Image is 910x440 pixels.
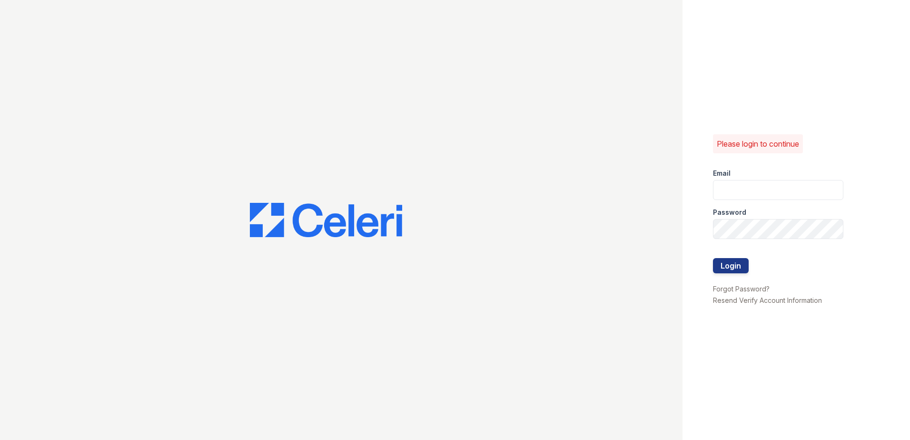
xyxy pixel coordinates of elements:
img: CE_Logo_Blue-a8612792a0a2168367f1c8372b55b34899dd931a85d93a1a3d3e32e68fde9ad4.png [250,203,402,237]
button: Login [713,258,749,273]
label: Password [713,208,746,217]
a: Resend Verify Account Information [713,296,822,304]
p: Please login to continue [717,138,799,150]
label: Email [713,169,731,178]
a: Forgot Password? [713,285,770,293]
